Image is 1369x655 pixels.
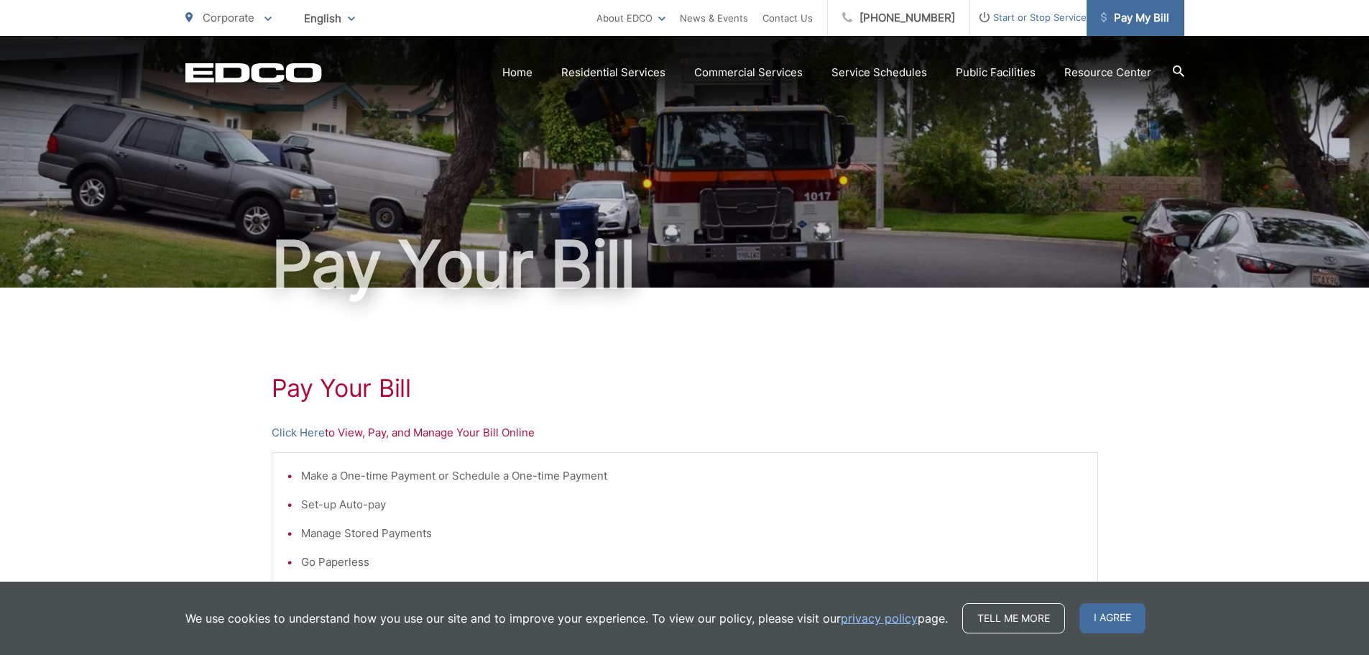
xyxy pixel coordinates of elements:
[841,610,918,627] a: privacy policy
[1079,603,1146,633] span: I agree
[203,11,254,24] span: Corporate
[293,6,366,31] span: English
[831,64,927,81] a: Service Schedules
[762,9,813,27] a: Contact Us
[185,610,948,627] p: We use cookies to understand how you use our site and to improve your experience. To view our pol...
[962,603,1065,633] a: Tell me more
[301,525,1083,542] li: Manage Stored Payments
[596,9,665,27] a: About EDCO
[561,64,665,81] a: Residential Services
[185,63,322,83] a: EDCD logo. Return to the homepage.
[1064,64,1151,81] a: Resource Center
[272,424,325,441] a: Click Here
[301,554,1083,571] li: Go Paperless
[301,467,1083,485] li: Make a One-time Payment or Schedule a One-time Payment
[1101,9,1169,27] span: Pay My Bill
[272,424,1098,441] p: to View, Pay, and Manage Your Bill Online
[301,496,1083,513] li: Set-up Auto-pay
[956,64,1036,81] a: Public Facilities
[185,229,1184,301] h1: Pay Your Bill
[680,9,748,27] a: News & Events
[272,374,1098,403] h1: Pay Your Bill
[502,64,533,81] a: Home
[694,64,803,81] a: Commercial Services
